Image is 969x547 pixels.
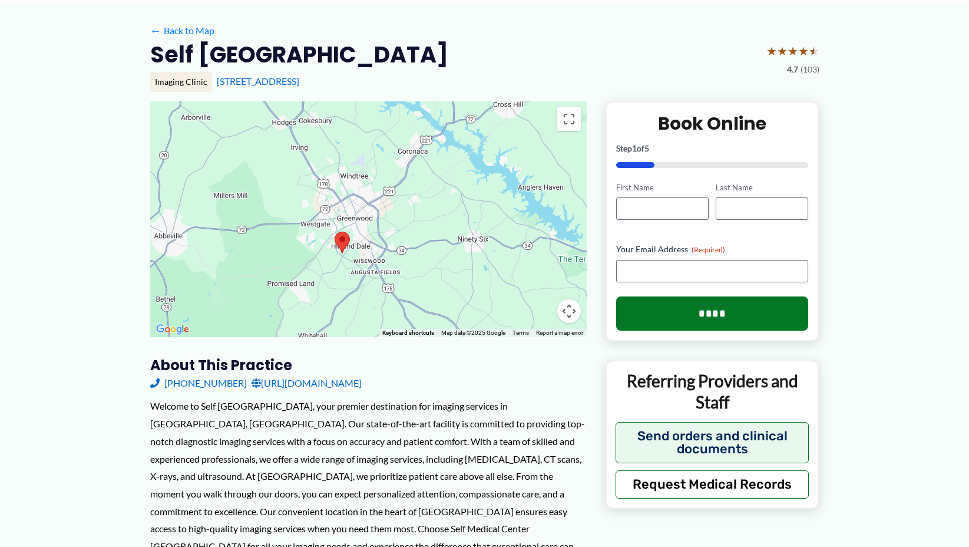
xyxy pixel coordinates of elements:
[801,62,819,77] span: (103)
[798,40,809,62] span: ★
[441,329,505,336] span: Map data ©2025 Google
[512,329,529,336] a: Terms (opens in new tab)
[153,322,192,337] a: Open this area in Google Maps (opens a new window)
[766,40,777,62] span: ★
[692,245,725,254] span: (Required)
[616,470,809,499] button: Request Medical Records
[557,299,581,323] button: Map camera controls
[616,144,809,153] p: Step of
[616,243,809,255] label: Your Email Address
[809,40,819,62] span: ★
[217,75,299,87] a: [STREET_ADDRESS]
[153,322,192,337] img: Google
[716,182,808,193] label: Last Name
[616,182,709,193] label: First Name
[150,25,161,36] span: ←
[616,112,809,135] h2: Book Online
[150,72,212,92] div: Imaging Clinic
[644,143,649,153] span: 5
[557,107,581,131] button: Toggle fullscreen view
[252,374,362,392] a: [URL][DOMAIN_NAME]
[150,40,448,69] h2: Self [GEOGRAPHIC_DATA]
[616,370,809,413] p: Referring Providers and Staff
[787,62,798,77] span: 4.7
[536,329,583,336] a: Report a map error
[382,329,434,337] button: Keyboard shortcuts
[150,374,247,392] a: [PHONE_NUMBER]
[632,143,637,153] span: 1
[788,40,798,62] span: ★
[777,40,788,62] span: ★
[150,22,214,39] a: ←Back to Map
[616,422,809,463] button: Send orders and clinical documents
[150,356,587,374] h3: About this practice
